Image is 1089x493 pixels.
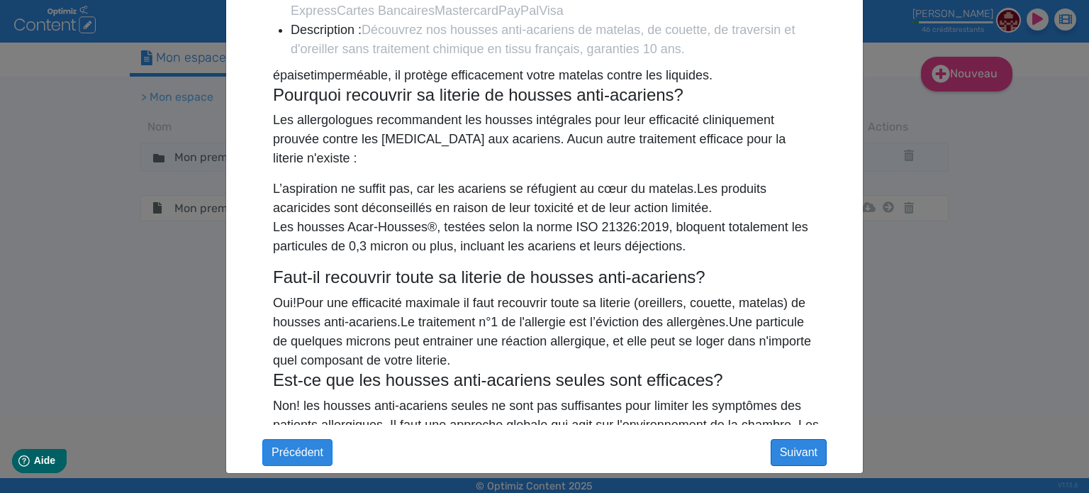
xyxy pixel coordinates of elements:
[273,85,819,106] h4: Pourquoi recouvrir sa literie de housses anti-acariens?
[262,70,830,425] div: Continuer mes achats Procéder au paiementMoyens de paiement- Paiement en 4x sans fraisPayPal-Mast...
[273,218,819,256] p: Les housses Acar-Housses®, testées selon la norme ISO 21326:2019, bloquent totalement les particu...
[72,11,94,23] span: Aide
[273,267,819,288] h4: Faut-il recouvrir toute sa literie de housses anti-acariens?
[262,439,333,466] button: Précédent
[273,111,819,168] p: Les allergologues recommandent les housses intégrales pour leur efficacité cliniquement prouvée c...
[291,23,795,56] b: Découvrez nos housses anti-acariens de matelas, de couette, de traversin et d'oreiller sans trait...
[273,370,819,391] h4: Est-ce que les housses anti-acariens seules sont efficaces?
[771,439,827,466] button: Suivant
[273,397,819,454] p: Non! les housses anti-acariens seules ne sont pas suffisantes pour limiter les symptômes des pati...
[291,21,827,59] li: Description :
